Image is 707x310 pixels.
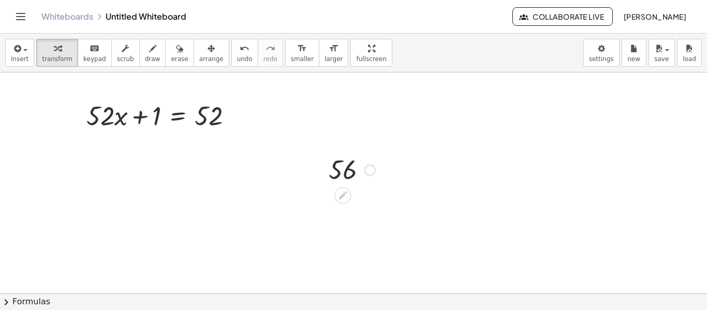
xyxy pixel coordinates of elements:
[240,42,249,55] i: undo
[36,39,78,67] button: transform
[683,55,696,63] span: load
[589,55,614,63] span: settings
[266,42,275,55] i: redo
[521,12,604,21] span: Collaborate Live
[623,12,686,21] span: [PERSON_NAME]
[11,55,28,63] span: insert
[297,42,307,55] i: format_size
[263,55,277,63] span: redo
[78,39,112,67] button: keyboardkeypad
[5,39,34,67] button: insert
[677,39,702,67] button: load
[165,39,194,67] button: erase
[350,39,392,67] button: fullscreen
[334,187,351,204] div: Edit math
[615,7,695,26] button: [PERSON_NAME]
[258,39,283,67] button: redoredo
[139,39,166,67] button: draw
[237,55,253,63] span: undo
[199,55,224,63] span: arrange
[622,39,646,67] button: new
[654,55,669,63] span: save
[83,55,106,63] span: keypad
[194,39,229,67] button: arrange
[145,55,160,63] span: draw
[627,55,640,63] span: new
[325,55,343,63] span: larger
[90,42,99,55] i: keyboard
[117,55,134,63] span: scrub
[329,42,338,55] i: format_size
[649,39,675,67] button: save
[356,55,386,63] span: fullscreen
[285,39,319,67] button: format_sizesmaller
[171,55,188,63] span: erase
[111,39,140,67] button: scrub
[291,55,314,63] span: smaller
[42,55,72,63] span: transform
[12,8,29,25] button: Toggle navigation
[41,11,93,22] a: Whiteboards
[512,7,613,26] button: Collaborate Live
[231,39,258,67] button: undoundo
[583,39,620,67] button: settings
[319,39,348,67] button: format_sizelarger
